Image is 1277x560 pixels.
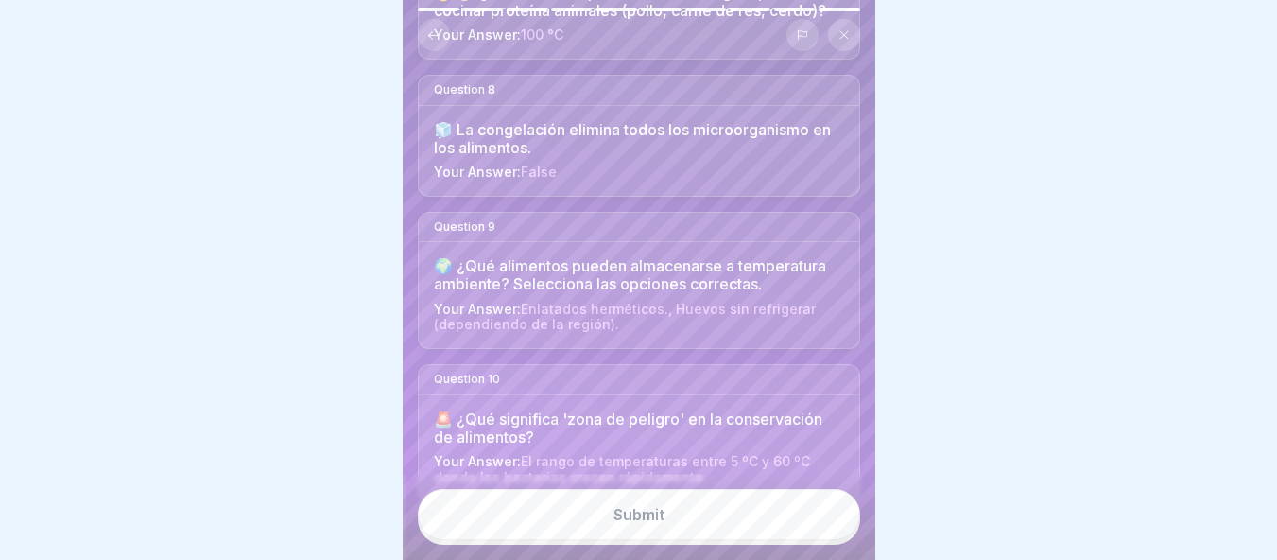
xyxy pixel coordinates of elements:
[434,301,816,333] span: Enlatados herméticos., Huevos sin refrigerar (dependiendo de la región).
[434,257,844,293] div: 🌍 ¿Qué alimentos pueden almacenarse a temperatura ambiente? Selecciona las opciones correctas.
[434,411,844,446] div: 🚨 ¿Qué significa 'zona de peligro' en la conservación de alimentos?
[434,454,844,486] div: Your Answer:
[434,165,844,181] div: Your Answer:
[434,453,810,485] span: El rango de temperaturas entre 5 ºC y 60 ºC donde las bacterias crecen rápidamente.
[418,489,860,540] button: Submit
[613,506,664,523] div: Submit
[419,76,859,105] div: Question 8
[521,164,557,180] span: False
[419,365,859,394] div: Question 10
[419,213,859,242] div: Question 9
[434,302,844,334] div: Your Answer:
[434,121,844,157] div: 🧊 La congelación elimina todos los microorganismo en los alimentos.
